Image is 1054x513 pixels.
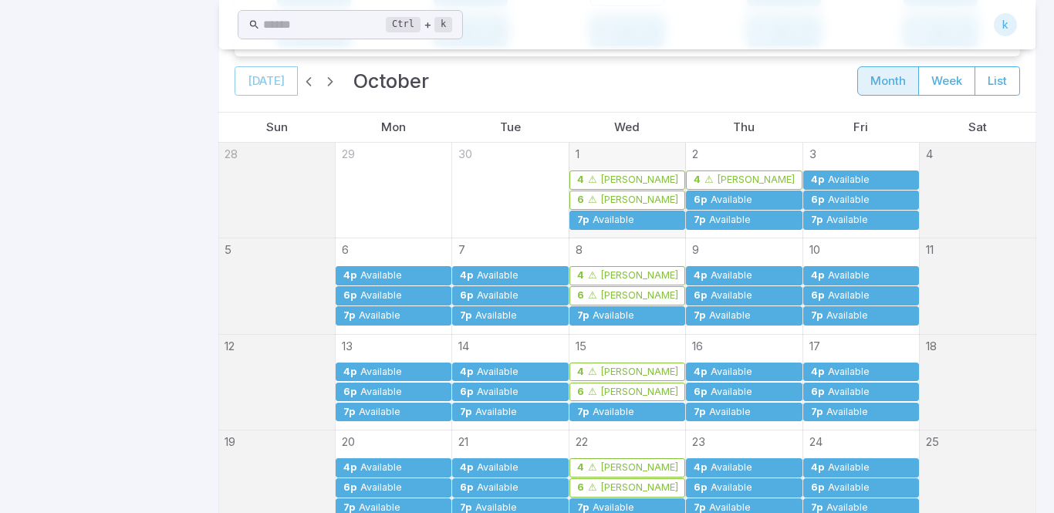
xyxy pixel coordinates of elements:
div: 7p [693,310,706,322]
div: Available [476,366,519,378]
div: 4p [343,270,357,282]
a: October 15, 2025 [569,335,586,355]
div: Available [475,310,518,322]
div: Available [827,462,870,474]
div: 4p [693,366,708,378]
div: Available [827,194,870,206]
a: Tuesday [494,113,527,142]
a: October 2, 2025 [686,143,698,163]
div: Available [710,194,753,206]
div: ⚠ [PERSON_NAME] (credit required) [587,366,678,378]
div: Available [476,462,519,474]
div: Available [710,366,753,378]
a: Friday [847,113,874,142]
div: ⚠ [PERSON_NAME] (credit required) [587,194,678,206]
div: ⚠ [PERSON_NAME] (credit required) [704,174,795,186]
a: October 22, 2025 [569,430,588,451]
div: 4p [343,462,357,474]
div: ⚠ [PERSON_NAME] (credit required) [587,386,678,398]
div: Available [710,290,753,302]
div: 4p [576,462,585,474]
a: October 11, 2025 [920,238,934,258]
a: October 23, 2025 [686,430,705,451]
div: 4p [459,462,474,474]
div: Available [826,214,869,226]
td: October 15, 2025 [569,334,685,430]
div: 7p [576,310,589,322]
a: Monday [375,113,412,142]
div: 4p [459,366,474,378]
td: October 9, 2025 [686,238,802,334]
div: Available [827,174,870,186]
div: Available [826,310,869,322]
td: October 6, 2025 [335,238,451,334]
div: Available [708,407,752,418]
a: October 8, 2025 [569,238,583,258]
div: 4p [810,366,825,378]
div: Available [826,407,869,418]
div: 6p [693,194,708,206]
div: Available [827,366,870,378]
div: 4p [693,270,708,282]
div: Available [360,482,403,494]
td: October 3, 2025 [802,143,919,238]
div: 6p [810,290,825,302]
div: 6p [693,290,708,302]
td: October 18, 2025 [920,334,1036,430]
td: October 7, 2025 [452,238,569,334]
div: 4p [693,174,701,186]
a: October 1, 2025 [569,143,579,163]
div: 6p [693,482,708,494]
div: ⚠ [PERSON_NAME] (credit required) [587,462,678,474]
div: 6p [810,194,825,206]
a: September 30, 2025 [452,143,472,163]
div: Available [827,386,870,398]
div: Available [476,290,519,302]
a: October 5, 2025 [218,238,231,258]
td: October 1, 2025 [569,143,685,238]
div: 6p [693,386,708,398]
div: 6p [576,386,585,398]
a: September 29, 2025 [336,143,355,163]
div: Available [708,214,752,226]
div: 6p [576,194,585,206]
td: September 29, 2025 [335,143,451,238]
a: Sunday [260,113,294,142]
td: September 30, 2025 [452,143,569,238]
div: Available [592,214,635,226]
button: list [975,66,1020,96]
td: October 11, 2025 [920,238,1036,334]
td: October 17, 2025 [802,334,919,430]
a: October 16, 2025 [686,335,703,355]
div: 4p [810,174,825,186]
div: Available [710,482,753,494]
kbd: Ctrl [386,17,421,32]
td: October 5, 2025 [218,238,335,334]
div: 4p [576,270,585,282]
div: Available [710,386,753,398]
div: 7p [576,214,589,226]
div: 6p [576,290,585,302]
div: Available [358,407,401,418]
div: 7p [810,214,823,226]
div: 4p [576,174,585,186]
div: 4p [693,462,708,474]
div: 7p [343,310,356,322]
div: Available [476,270,519,282]
div: 7p [693,407,706,418]
div: Available [708,310,752,322]
button: Previous month [298,70,319,92]
div: k [994,13,1017,36]
a: Wednesday [608,113,646,142]
a: October 18, 2025 [920,335,937,355]
div: Available [827,482,870,494]
a: Thursday [727,113,761,142]
div: Available [360,462,403,474]
div: Available [358,310,401,322]
a: October 19, 2025 [218,430,235,451]
div: Available [360,270,403,282]
div: Available [827,290,870,302]
td: October 10, 2025 [802,238,919,334]
a: October 10, 2025 [803,238,820,258]
div: Available [710,462,753,474]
